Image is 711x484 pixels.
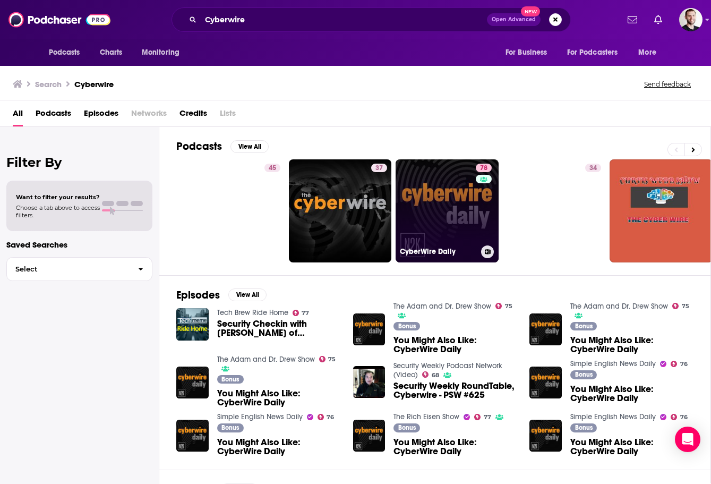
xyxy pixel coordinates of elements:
[400,247,477,256] h3: CyberWire Daily
[393,412,459,421] a: The Rich Eisen Show
[217,438,340,456] a: You Might Also Like: CyberWire Daily
[16,204,100,219] span: Choose a tab above to access filters.
[641,80,694,89] button: Send feedback
[289,159,392,262] a: 37
[638,45,656,60] span: More
[570,438,693,456] a: You Might Also Like: CyberWire Daily
[353,420,386,452] a: You Might Also Like: CyberWire Daily
[176,420,209,452] img: You Might Also Like: CyberWire Daily
[176,288,267,302] a: EpisodesView All
[505,304,512,309] span: 75
[228,288,267,301] button: View All
[8,10,110,30] img: Podchaser - Follow, Share and Rate Podcasts
[182,159,285,262] a: 45
[650,11,666,29] a: Show notifications dropdown
[49,45,80,60] span: Podcasts
[575,323,593,329] span: Bonus
[13,105,23,126] a: All
[220,105,236,126] span: Lists
[41,43,94,63] button: open menu
[671,414,688,420] a: 76
[179,105,207,126] span: Credits
[6,240,152,250] p: Saved Searches
[319,356,336,362] a: 75
[575,371,593,378] span: Bonus
[264,164,280,172] a: 45
[217,412,303,421] a: Simple English News Daily
[201,11,487,28] input: Search podcasts, credits, & more...
[570,385,693,403] a: You Might Also Like: CyberWire Daily
[16,193,100,201] span: Want to filter your results?
[432,373,439,378] span: 68
[393,302,491,311] a: The Adam and Dr. Drew Show
[680,362,688,367] span: 76
[675,427,700,452] div: Open Intercom Messenger
[6,155,152,170] h2: Filter By
[682,304,689,309] span: 75
[529,367,562,399] a: You Might Also Like: CyberWire Daily
[623,11,641,29] a: Show notifications dropdown
[221,424,239,431] span: Bonus
[570,336,693,354] a: You Might Also Like: CyberWire Daily
[474,414,491,420] a: 77
[375,163,383,174] span: 37
[327,415,334,420] span: 76
[476,164,492,172] a: 78
[422,371,439,378] a: 68
[176,140,269,153] a: PodcastsView All
[484,415,491,420] span: 77
[217,308,288,317] a: Tech Brew Ride Home
[393,361,502,379] a: Security Weekly Podcast Network (Video)
[398,323,416,329] span: Bonus
[679,8,703,31] button: Show profile menu
[679,8,703,31] span: Logged in as jaheld24
[529,313,562,346] a: You Might Also Like: CyberWire Daily
[318,414,335,420] a: 76
[521,6,540,16] span: New
[353,366,386,398] img: Security Weekly RoundTable, Cyberwire - PSW #625
[269,163,276,174] span: 45
[302,311,309,316] span: 77
[176,308,209,341] img: Security Checkin with Dave Bittner of Cyberwire
[570,359,656,368] a: Simple English News Daily
[230,140,269,153] button: View All
[393,381,517,400] span: Security Weekly RoundTable, Cyberwire - PSW #625
[393,438,517,456] a: You Might Also Like: CyberWire Daily
[131,105,167,126] span: Networks
[503,159,606,262] a: 34
[680,415,688,420] span: 76
[293,310,310,316] a: 77
[176,288,220,302] h2: Episodes
[74,79,114,89] h3: Cyberwire
[217,319,340,337] span: Security Checkin with [PERSON_NAME] of Cyberwire
[570,412,656,421] a: Simple English News Daily
[353,313,386,346] img: You Might Also Like: CyberWire Daily
[7,266,130,273] span: Select
[217,389,340,407] a: You Might Also Like: CyberWire Daily
[396,159,499,262] a: 78CyberWire Daily
[585,164,601,172] a: 34
[393,336,517,354] a: You Might Also Like: CyberWire Daily
[560,43,633,63] button: open menu
[217,355,315,364] a: The Adam and Dr. Drew Show
[176,367,209,399] img: You Might Also Like: CyberWire Daily
[221,376,239,383] span: Bonus
[93,43,129,63] a: Charts
[84,105,118,126] a: Episodes
[529,420,562,452] img: You Might Also Like: CyberWire Daily
[506,45,547,60] span: For Business
[35,79,62,89] h3: Search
